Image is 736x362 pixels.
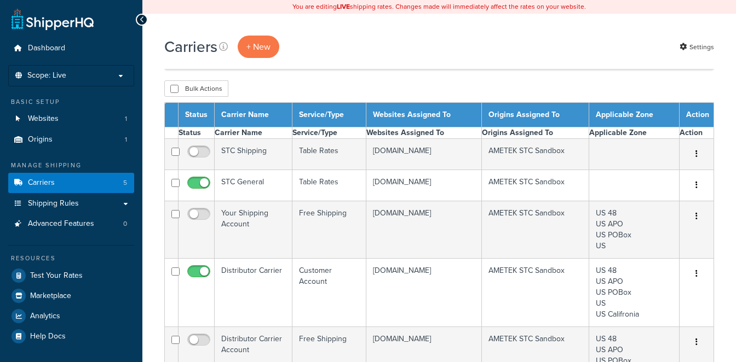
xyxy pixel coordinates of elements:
[8,173,134,193] a: Carriers 5
[366,127,482,139] th: Websites Assigned To
[238,36,279,58] a: + New
[366,259,482,327] td: [DOMAIN_NAME]
[8,130,134,150] a: Origins 1
[179,127,215,139] th: Status
[215,170,292,201] td: STC General
[292,127,366,139] th: Service/Type
[8,286,134,306] a: Marketplace
[482,103,589,127] th: Origins Assigned To
[8,214,134,234] a: Advanced Features 0
[366,103,482,127] th: Websites Assigned To
[589,201,680,259] td: US 48 US APO US POBox US
[215,201,292,259] td: Your Shipping Account
[680,103,714,127] th: Action
[28,44,65,53] span: Dashboard
[8,97,134,107] div: Basic Setup
[482,139,589,170] td: AMETEK STC Sandbox
[8,109,134,129] a: Websites 1
[123,178,127,188] span: 5
[215,259,292,327] td: Distributor Carrier
[337,2,350,11] b: LIVE
[30,271,83,281] span: Test Your Rates
[482,127,589,139] th: Origins Assigned To
[30,312,60,321] span: Analytics
[482,259,589,327] td: AMETEK STC Sandbox
[8,161,134,170] div: Manage Shipping
[482,170,589,201] td: AMETEK STC Sandbox
[8,194,134,214] a: Shipping Rules
[589,103,680,127] th: Applicable Zone
[292,259,366,327] td: Customer Account
[179,103,215,127] th: Status
[215,139,292,170] td: STC Shipping
[27,71,66,80] span: Scope: Live
[292,103,366,127] th: Service/Type
[215,127,292,139] th: Carrier Name
[8,266,134,285] a: Test Your Rates
[680,39,714,55] a: Settings
[164,80,228,97] button: Bulk Actions
[8,326,134,346] a: Help Docs
[292,170,366,201] td: Table Rates
[680,127,714,139] th: Action
[28,199,79,208] span: Shipping Rules
[292,201,366,259] td: Free Shipping
[8,306,134,326] a: Analytics
[292,139,366,170] td: Table Rates
[589,259,680,327] td: US 48 US APO US POBox US US Califronia
[28,114,59,124] span: Websites
[8,254,134,263] div: Resources
[125,114,127,124] span: 1
[164,36,217,57] h1: Carriers
[125,135,127,144] span: 1
[482,201,589,259] td: AMETEK STC Sandbox
[215,103,292,127] th: Carrier Name
[8,173,134,193] li: Carriers
[28,135,53,144] span: Origins
[8,109,134,129] li: Websites
[366,139,482,170] td: [DOMAIN_NAME]
[8,38,134,59] a: Dashboard
[366,201,482,259] td: [DOMAIN_NAME]
[12,8,94,30] a: ShipperHQ Home
[8,130,134,150] li: Origins
[30,291,71,301] span: Marketplace
[589,127,680,139] th: Applicable Zone
[8,214,134,234] li: Advanced Features
[30,332,66,341] span: Help Docs
[28,219,94,229] span: Advanced Features
[366,170,482,201] td: [DOMAIN_NAME]
[123,219,127,229] span: 0
[28,178,55,188] span: Carriers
